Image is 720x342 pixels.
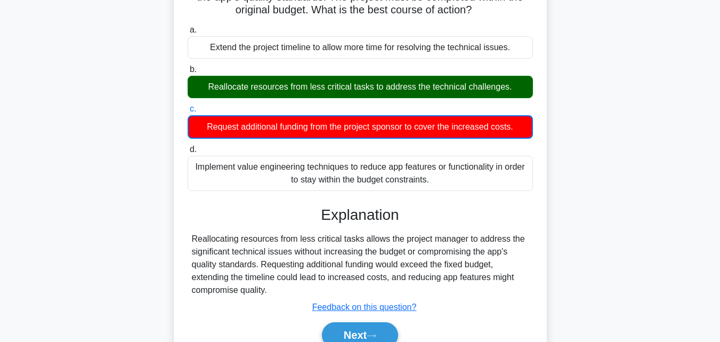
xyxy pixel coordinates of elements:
[188,36,533,59] div: Extend the project timeline to allow more time for resolving the technical issues.
[192,233,529,297] div: Reallocating resources from less critical tasks allows the project manager to address the signifi...
[194,206,527,224] h3: Explanation
[188,115,533,139] div: Request additional funding from the project sponsor to cover the increased costs.
[190,145,197,154] span: d.
[188,76,533,98] div: Reallocate resources from less critical tasks to address the technical challenges.
[190,65,197,74] span: b.
[190,25,197,34] span: a.
[188,156,533,191] div: Implement value engineering techniques to reduce app features or functionality in order to stay w...
[312,303,417,312] a: Feedback on this question?
[190,104,196,113] span: c.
